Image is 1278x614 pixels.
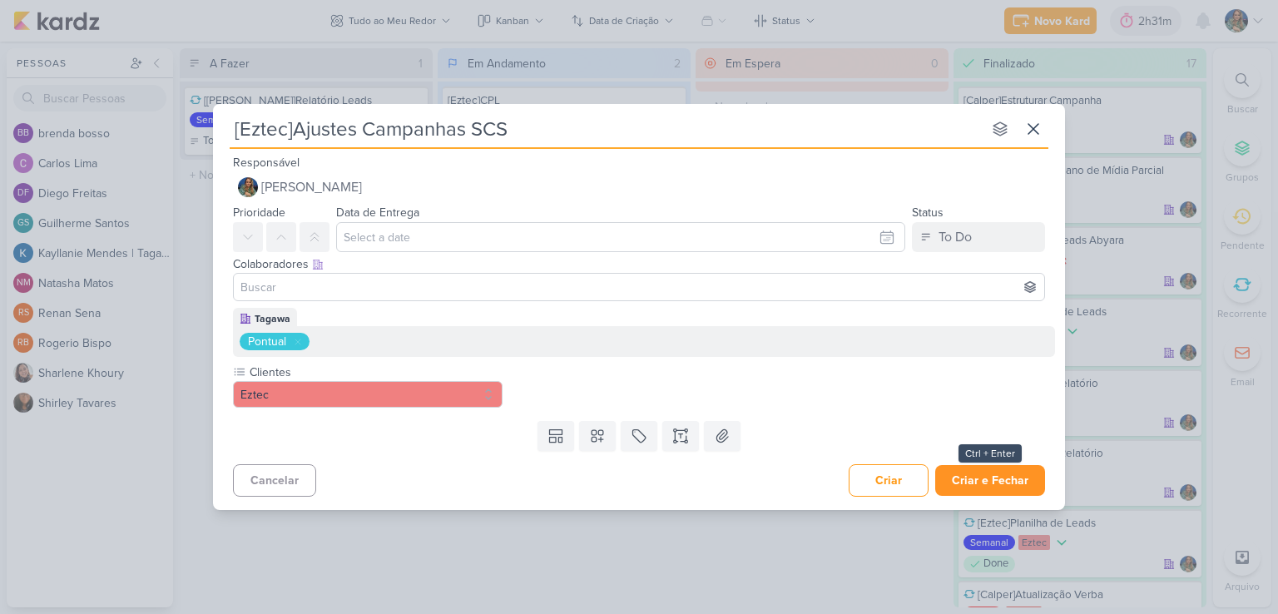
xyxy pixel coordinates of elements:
div: Colaboradores [233,255,1045,273]
div: To Do [939,227,972,247]
button: [PERSON_NAME] [233,172,1045,202]
span: [PERSON_NAME] [261,177,362,197]
label: Data de Entrega [336,205,419,220]
label: Responsável [233,156,300,170]
label: Status [912,205,944,220]
div: Tagawa [255,311,290,326]
input: Kard Sem Título [230,114,982,144]
img: Isabella Gutierres [238,177,258,197]
button: Eztec [233,381,503,408]
label: Clientes [248,364,503,381]
button: To Do [912,222,1045,252]
div: Ctrl + Enter [958,444,1022,463]
button: Cancelar [233,464,316,497]
input: Buscar [237,277,1041,297]
input: Select a date [336,222,905,252]
button: Criar e Fechar [935,465,1045,496]
label: Prioridade [233,205,285,220]
button: Criar [849,464,929,497]
div: Pontual [248,333,286,350]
